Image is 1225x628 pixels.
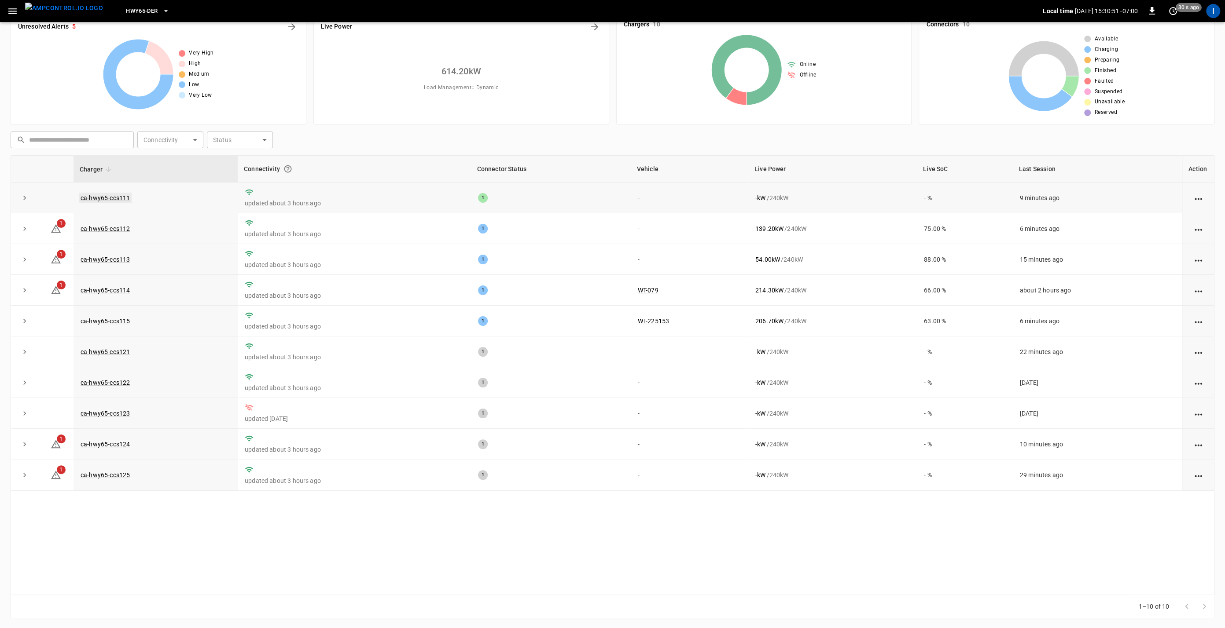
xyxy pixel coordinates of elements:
[755,224,784,233] p: 139.20 kW
[1193,194,1204,202] div: action cell options
[653,20,660,29] h6: 10
[1013,275,1182,306] td: about 2 hours ago
[755,224,910,233] div: / 240 kW
[18,314,31,328] button: expand row
[478,378,488,387] div: 1
[245,291,464,300] p: updated about 3 hours ago
[51,286,61,293] a: 1
[79,193,132,203] a: ca-hwy65-ccs111
[588,20,602,34] button: Energy Overview
[917,244,1013,275] td: 88.00 %
[1193,409,1204,418] div: action cell options
[478,409,488,418] div: 1
[1193,224,1204,233] div: action cell options
[478,316,488,326] div: 1
[1013,306,1182,336] td: 6 minutes ago
[755,255,780,264] p: 54.00 kW
[1193,347,1204,356] div: action cell options
[1013,183,1182,213] td: 9 minutes ago
[917,336,1013,367] td: - %
[1013,213,1182,244] td: 6 minutes ago
[1013,429,1182,460] td: 10 minutes ago
[755,317,910,325] div: / 240 kW
[1166,4,1180,18] button: set refresh interval
[18,284,31,297] button: expand row
[917,306,1013,336] td: 63.00 %
[80,164,114,175] span: Charger
[81,256,130,263] a: ca-hwy65-ccs113
[755,255,910,264] div: / 240 kW
[18,468,31,482] button: expand row
[72,22,76,32] h6: 5
[245,383,464,392] p: updated about 3 hours ago
[189,70,209,79] span: Medium
[189,91,212,100] span: Very Low
[1094,35,1118,44] span: Available
[631,429,748,460] td: -
[478,439,488,449] div: 1
[81,225,130,232] a: ca-hwy65-ccs112
[57,434,66,443] span: 1
[1193,440,1204,449] div: action cell options
[631,156,748,183] th: Vehicle
[631,213,748,244] td: -
[1176,3,1202,12] span: 30 s ago
[441,64,481,78] h6: 614.20 kW
[755,194,765,202] p: - kW
[81,441,130,448] a: ca-hwy65-ccs124
[189,49,214,58] span: Very High
[1094,108,1117,117] span: Reserved
[478,255,488,264] div: 1
[51,471,61,478] a: 1
[126,6,158,16] span: HWY65-DER
[245,353,464,361] p: updated about 3 hours ago
[122,3,173,20] button: HWY65-DER
[917,275,1013,306] td: 66.00 %
[755,317,784,325] p: 206.70 kW
[245,445,464,454] p: updated about 3 hours ago
[478,347,488,357] div: 1
[755,347,910,356] div: / 240 kW
[755,471,765,479] p: - kW
[917,429,1013,460] td: - %
[81,379,130,386] a: ca-hwy65-ccs122
[1182,156,1214,183] th: Action
[57,465,66,474] span: 1
[1193,378,1204,387] div: action cell options
[81,348,130,355] a: ca-hwy65-ccs121
[1094,66,1116,75] span: Finished
[1075,7,1138,15] p: [DATE] 15:30:51 -07:00
[18,376,31,389] button: expand row
[917,460,1013,491] td: - %
[478,193,488,203] div: 1
[280,161,296,177] button: Connection between the charger and our software.
[1094,56,1119,65] span: Preparing
[1013,398,1182,429] td: [DATE]
[755,286,784,295] p: 214.30 kW
[755,409,910,418] div: / 240 kW
[471,156,631,183] th: Connector Status
[917,213,1013,244] td: 75.00 %
[1013,156,1182,183] th: Last Session
[18,222,31,235] button: expand row
[748,156,917,183] th: Live Power
[424,84,499,92] span: Load Management = Dynamic
[755,378,910,387] div: / 240 kW
[755,347,765,356] p: - kW
[1043,7,1073,15] p: Local time
[189,80,199,89] span: Low
[321,22,352,32] h6: Live Power
[245,260,464,269] p: updated about 3 hours ago
[478,224,488,234] div: 1
[81,287,130,294] a: ca-hwy65-ccs114
[1193,471,1204,479] div: action cell options
[631,367,748,398] td: -
[755,378,765,387] p: - kW
[81,471,130,478] a: ca-hwy65-ccs125
[1094,88,1122,96] span: Suspended
[799,60,815,69] span: Online
[1206,4,1220,18] div: profile-icon
[81,318,130,325] a: ca-hwy65-ccs115
[631,398,748,429] td: -
[1193,255,1204,264] div: action cell options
